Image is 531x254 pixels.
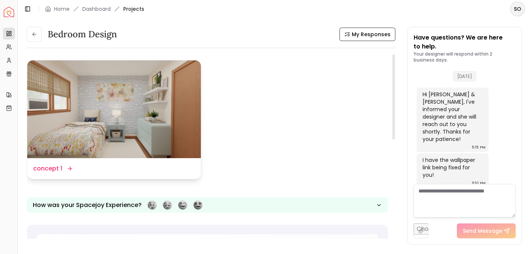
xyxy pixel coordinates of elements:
[352,31,391,38] span: My Responses
[45,5,144,13] nav: breadcrumb
[423,91,481,143] div: Hi [PERSON_NAME] & [PERSON_NAME], I've informed your designer and she will reach out to you short...
[414,33,516,51] p: Have questions? We are here to help.
[4,7,14,17] img: Spacejoy Logo
[27,197,388,213] button: How was your Spacejoy Experience?Feeling terribleFeeling badFeeling goodFeeling awesome
[423,156,481,179] div: I have the wallpaper link being fixed for you!
[453,71,477,82] span: [DATE]
[472,179,486,187] div: 11:10 PM
[123,5,144,13] span: Projects
[339,28,395,41] button: My Responses
[414,51,516,63] p: Your designer will respond within 2 business days.
[511,2,524,16] span: SO
[510,1,525,16] button: SO
[27,60,201,179] a: concept 1concept 1
[472,144,486,151] div: 5:15 PM
[82,5,111,13] a: Dashboard
[33,201,142,210] p: How was your Spacejoy Experience?
[54,5,70,13] a: Home
[4,7,14,17] a: Spacejoy
[48,28,117,40] h3: Bedroom design
[27,60,201,158] img: concept 1
[33,164,62,173] dd: concept 1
